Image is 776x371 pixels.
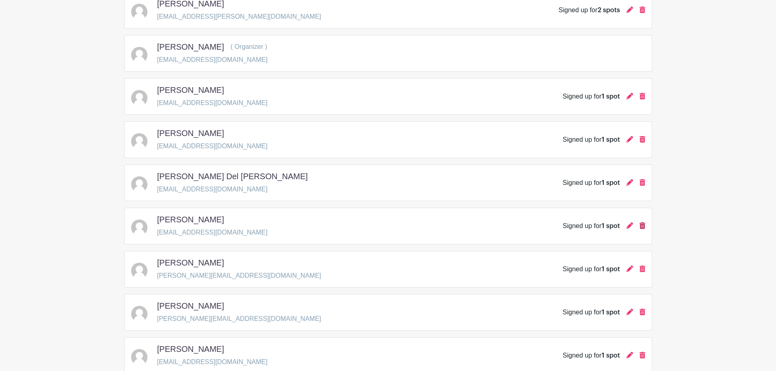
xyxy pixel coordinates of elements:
img: default-ce2991bfa6775e67f084385cd625a349d9dcbb7a52a09fb2fda1e96e2d18dcdb.png [131,133,147,149]
p: [EMAIL_ADDRESS][PERSON_NAME][DOMAIN_NAME] [157,12,321,22]
img: default-ce2991bfa6775e67f084385cd625a349d9dcbb7a52a09fb2fda1e96e2d18dcdb.png [131,349,147,365]
span: 2 spots [598,7,620,13]
span: 1 spot [602,223,620,229]
p: [EMAIL_ADDRESS][DOMAIN_NAME] [157,55,268,65]
img: default-ce2991bfa6775e67f084385cd625a349d9dcbb7a52a09fb2fda1e96e2d18dcdb.png [131,176,147,193]
p: [EMAIL_ADDRESS][DOMAIN_NAME] [157,357,268,367]
h5: [PERSON_NAME] Del [PERSON_NAME] [157,171,308,181]
p: [EMAIL_ADDRESS][DOMAIN_NAME] [157,184,314,194]
div: Signed up for [563,135,620,145]
p: [PERSON_NAME][EMAIL_ADDRESS][DOMAIN_NAME] [157,271,321,281]
span: ( Organizer ) [231,43,267,50]
div: Signed up for [563,178,620,188]
span: 1 spot [602,136,620,143]
h5: [PERSON_NAME] [157,301,224,311]
img: default-ce2991bfa6775e67f084385cd625a349d9dcbb7a52a09fb2fda1e96e2d18dcdb.png [131,263,147,279]
div: Signed up for [563,221,620,231]
p: [PERSON_NAME][EMAIL_ADDRESS][DOMAIN_NAME] [157,314,321,324]
h5: [PERSON_NAME] [157,42,224,52]
img: default-ce2991bfa6775e67f084385cd625a349d9dcbb7a52a09fb2fda1e96e2d18dcdb.png [131,306,147,322]
h5: [PERSON_NAME] [157,85,224,95]
img: default-ce2991bfa6775e67f084385cd625a349d9dcbb7a52a09fb2fda1e96e2d18dcdb.png [131,90,147,106]
img: default-ce2991bfa6775e67f084385cd625a349d9dcbb7a52a09fb2fda1e96e2d18dcdb.png [131,4,147,20]
span: 1 spot [602,93,620,100]
h5: [PERSON_NAME] [157,128,224,138]
span: 1 spot [602,266,620,272]
div: Signed up for [563,307,620,317]
p: [EMAIL_ADDRESS][DOMAIN_NAME] [157,141,268,151]
h5: [PERSON_NAME] [157,215,224,224]
img: default-ce2991bfa6775e67f084385cd625a349d9dcbb7a52a09fb2fda1e96e2d18dcdb.png [131,47,147,63]
span: 1 spot [602,309,620,316]
p: [EMAIL_ADDRESS][DOMAIN_NAME] [157,98,268,108]
img: default-ce2991bfa6775e67f084385cd625a349d9dcbb7a52a09fb2fda1e96e2d18dcdb.png [131,220,147,236]
h5: [PERSON_NAME] [157,258,224,268]
h5: [PERSON_NAME] [157,344,224,354]
span: 1 spot [602,180,620,186]
span: 1 spot [602,352,620,359]
div: Signed up for [563,92,620,101]
p: [EMAIL_ADDRESS][DOMAIN_NAME] [157,228,268,237]
div: Signed up for [558,5,620,15]
div: Signed up for [563,351,620,360]
div: Signed up for [563,264,620,274]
